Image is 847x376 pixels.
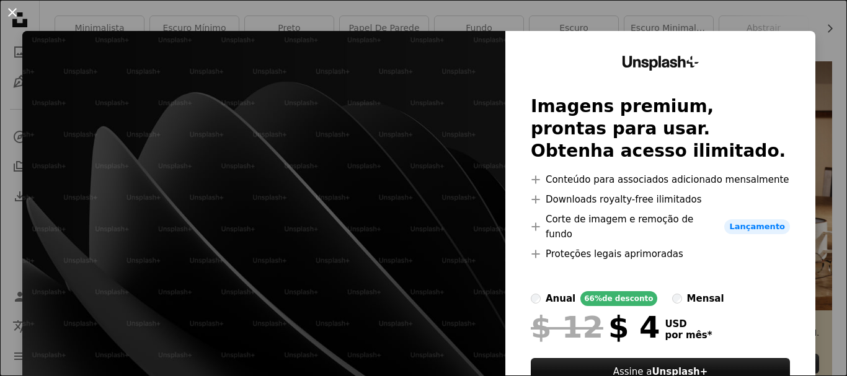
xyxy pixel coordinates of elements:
span: $ 12 [531,311,603,343]
li: Proteções legais aprimoradas [531,247,790,261]
li: Conteúdo para associados adicionado mensalmente [531,172,790,187]
h2: Imagens premium, prontas para usar. Obtenha acesso ilimitado. [531,95,790,162]
span: USD [665,318,712,330]
div: mensal [687,291,724,306]
li: Downloads royalty-free ilimitados [531,192,790,207]
div: $ 4 [531,311,660,343]
input: anual66%de desconto [531,294,541,304]
span: Lançamento [724,219,790,234]
input: mensal [672,294,682,304]
div: 66% de desconto [580,291,657,306]
div: anual [546,291,575,306]
span: por mês * [665,330,712,341]
li: Corte de imagem e remoção de fundo [531,212,790,242]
